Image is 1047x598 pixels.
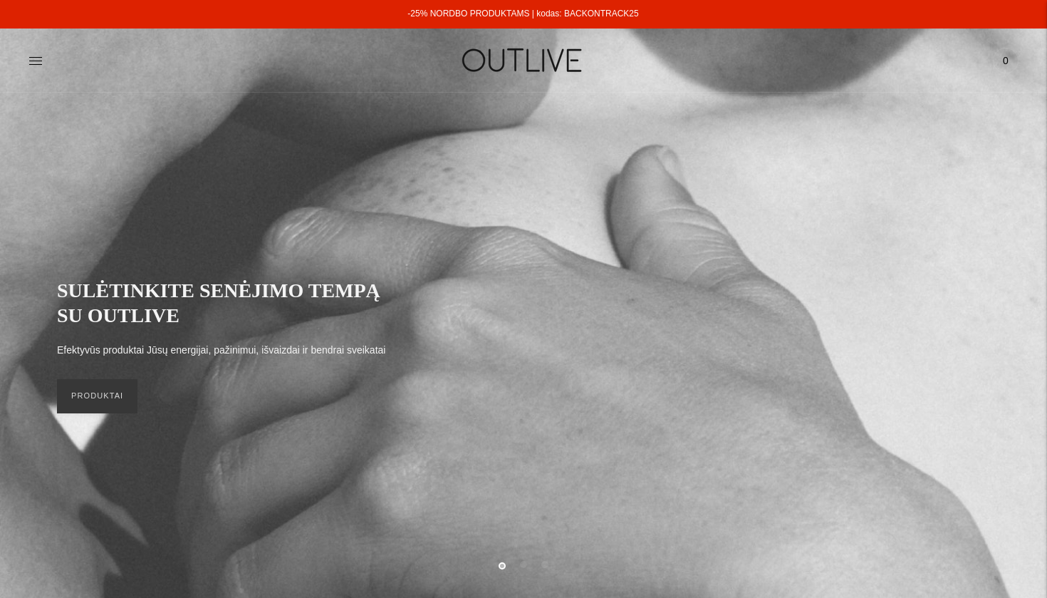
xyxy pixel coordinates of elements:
[520,561,527,568] button: Move carousel to slide 2
[57,342,385,359] p: Efektyvūs produktai Jūsų energijai, pažinimui, išvaizdai ir bendrai sveikatai
[541,561,548,568] button: Move carousel to slide 3
[57,278,399,328] h2: SULĖTINKITE SENĖJIMO TEMPĄ SU OUTLIVE
[407,9,638,19] a: -25% NORDBO PRODUKTAMS | kodas: BACKONTRACK25
[499,562,506,569] button: Move carousel to slide 1
[993,45,1019,76] a: 0
[57,379,137,413] a: PRODUKTAI
[996,51,1016,71] span: 0
[434,36,613,85] img: OUTLIVE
